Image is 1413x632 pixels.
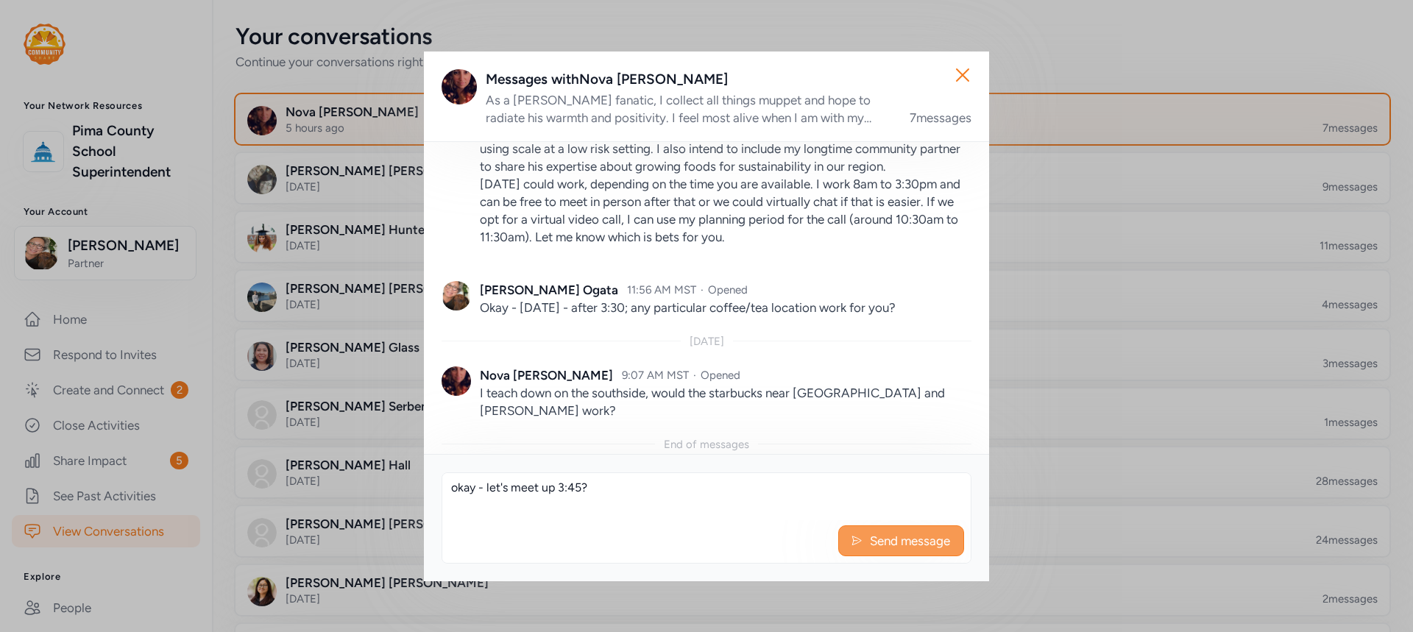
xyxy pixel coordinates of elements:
img: Avatar [442,366,471,396]
div: As a [PERSON_NAME] fanatic, I collect all things muppet and hope to radiate his warmth and positi... [486,91,892,127]
button: Send message [838,525,964,556]
div: [PERSON_NAME] Ogata [480,281,618,299]
div: 7 messages [910,109,971,127]
div: End of messages [664,437,749,452]
span: · [701,283,704,297]
p: Okay - [DATE] - after 3:30; any particular coffee/tea location work for you? [480,299,971,316]
p: I have a vision and am attending a math workshop in scale and proportion to help teach it ti the ... [480,87,971,246]
textarea: okay - let's meet up 3:45? [442,473,971,520]
p: I teach down on the southside, would the starbucks near [GEOGRAPHIC_DATA] and [PERSON_NAME] work? [480,384,971,419]
span: 11:56 AM MST [627,283,696,297]
span: · [693,369,696,382]
span: Opened [701,369,740,382]
img: Avatar [442,69,477,104]
span: Opened [708,283,748,297]
img: Avatar [442,281,471,310]
div: [DATE] [690,334,724,349]
span: Send message [868,532,952,550]
div: Nova [PERSON_NAME] [480,366,613,384]
div: Messages with Nova [PERSON_NAME] [486,69,971,90]
span: 9:07 AM MST [622,369,689,382]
